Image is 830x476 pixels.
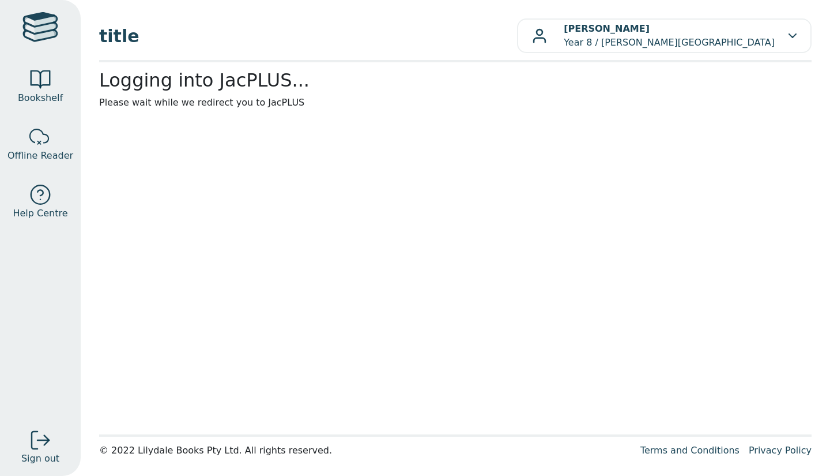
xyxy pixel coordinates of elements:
h2: Logging into JacPLUS... [99,69,812,91]
a: Terms and Conditions [640,445,740,456]
button: [PERSON_NAME]Year 8 / [PERSON_NAME][GEOGRAPHIC_DATA] [517,18,812,53]
span: Sign out [21,452,59,466]
span: Bookshelf [18,91,63,105]
div: © 2022 Lilydale Books Pty Ltd. All rights reserved. [99,444,631,458]
span: title [99,23,517,49]
p: Please wait while we redirect you to JacPLUS [99,96,812,110]
a: Privacy Policy [749,445,812,456]
b: [PERSON_NAME] [564,23,650,34]
span: Help Centre [13,207,67,220]
span: Offline Reader [7,149,73,163]
p: Year 8 / [PERSON_NAME][GEOGRAPHIC_DATA] [564,22,775,50]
